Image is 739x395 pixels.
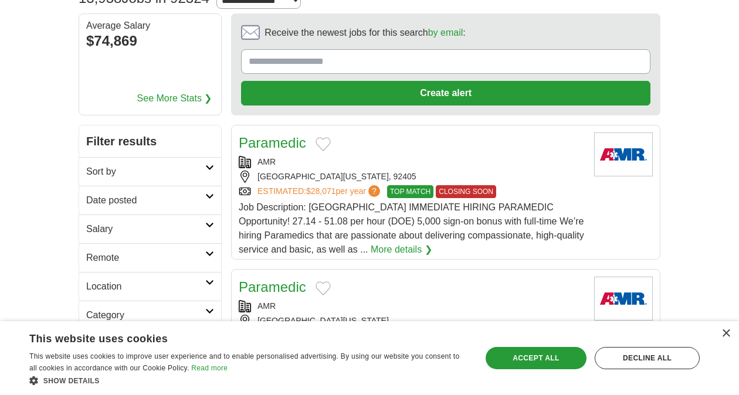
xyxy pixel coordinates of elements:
[594,132,653,176] img: AMR logo
[594,277,653,321] img: AMR logo
[368,185,380,197] span: ?
[86,21,214,30] div: Average Salary
[239,135,306,151] a: Paramedic
[79,125,221,157] h2: Filter results
[79,272,221,301] a: Location
[257,185,382,198] a: ESTIMATED:$28,071per year?
[265,26,465,40] span: Receive the newest jobs for this search :
[86,280,205,294] h2: Location
[239,171,585,183] div: [GEOGRAPHIC_DATA][US_STATE], 92405
[257,301,276,311] a: AMR
[239,279,306,295] a: Paramedic
[29,374,468,386] div: Show details
[241,81,650,105] button: Create alert
[29,352,459,372] span: This website uses cookies to improve user experience and to enable personalised advertising. By u...
[79,214,221,243] a: Salary
[257,157,276,166] a: AMR
[239,315,585,327] div: [GEOGRAPHIC_DATA][US_STATE]
[316,137,331,151] button: Add to favorite jobs
[86,251,205,265] h2: Remote
[428,28,463,38] a: by email
[86,193,205,207] h2: Date posted
[86,165,205,179] h2: Sort by
[387,185,433,198] span: TOP MATCH
[137,91,212,105] a: See More Stats ❯
[79,243,221,272] a: Remote
[316,281,331,295] button: Add to favorite jobs
[86,308,205,322] h2: Category
[721,329,730,338] div: Close
[79,186,221,214] a: Date posted
[595,347,700,369] div: Decline all
[79,301,221,329] a: Category
[371,243,432,257] a: More details ❯
[29,328,439,346] div: This website uses cookies
[43,377,100,385] span: Show details
[486,347,587,369] div: Accept all
[86,222,205,236] h2: Salary
[79,157,221,186] a: Sort by
[436,185,496,198] span: CLOSING SOON
[86,30,214,52] div: $74,869
[191,364,228,372] a: Read more, opens a new window
[306,186,336,196] span: $28,071
[239,202,584,254] span: Job Description: [GEOGRAPHIC_DATA] IMMEDIATE HIRING PARAMEDIC Opportunity! 27.14 - 51.08 per hour...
